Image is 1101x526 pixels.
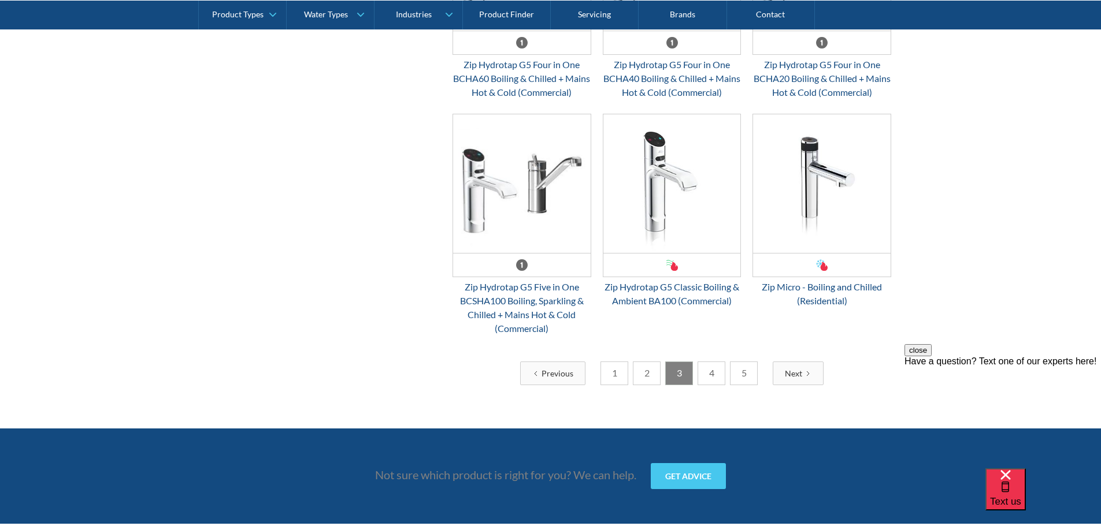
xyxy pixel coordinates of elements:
[603,280,742,308] div: Zip Hydrotap G5 Classic Boiling & Ambient BA100 (Commercial)
[698,361,725,385] a: 4
[603,58,742,99] div: Zip Hydrotap G5 Four in One BCHA40 Boiling & Chilled + Mains Hot & Cold (Commercial)
[600,361,628,385] a: 1
[651,463,726,489] a: Get advice
[752,58,891,99] div: Zip Hydrotap G5 Four in One BCHA20 Boiling & Chilled + Mains Hot & Cold (Commercial)
[633,361,661,385] a: 2
[730,361,758,385] a: 5
[453,114,591,335] a: Zip Hydrotap G5 Five in One BCSHA100 Boiling, Sparkling & Chilled + Mains Hot & Cold (Commercial)...
[520,361,585,385] a: Previous Page
[603,114,741,253] img: Zip Hydrotap G5 Classic Boiling & Ambient BA100 (Commercial)
[603,114,742,308] a: Zip Hydrotap G5 Classic Boiling & Ambient BA100 (Commercial)Zip Hydrotap G5 Classic Boiling & Amb...
[453,58,591,99] div: Zip Hydrotap G5 Four in One BCHA60 Boiling & Chilled + Mains Hot & Cold (Commercial)
[396,9,432,19] div: Industries
[304,9,348,19] div: Water Types
[904,344,1101,483] iframe: podium webchat widget prompt
[453,280,591,335] div: Zip Hydrotap G5 Five in One BCSHA100 Boiling, Sparkling & Chilled + Mains Hot & Cold (Commercial)
[752,114,891,308] a: Zip Micro - Boiling and Chilled (Residential)Zip Micro - Boiling and Chilled (Residential)
[542,367,573,379] div: Previous
[773,361,824,385] a: Next Page
[375,466,636,483] p: Not sure which product is right for you? We can help.
[212,9,264,19] div: Product Types
[785,367,802,379] div: Next
[453,361,892,385] div: List
[665,361,693,385] a: 3
[752,280,891,308] div: Zip Micro - Boiling and Chilled (Residential)
[985,468,1101,526] iframe: podium webchat widget bubble
[753,114,891,253] img: Zip Micro - Boiling and Chilled (Residential)
[453,114,591,253] img: Zip Hydrotap G5 Five in One BCSHA100 Boiling, Sparkling & Chilled + Mains Hot & Cold (Commercial)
